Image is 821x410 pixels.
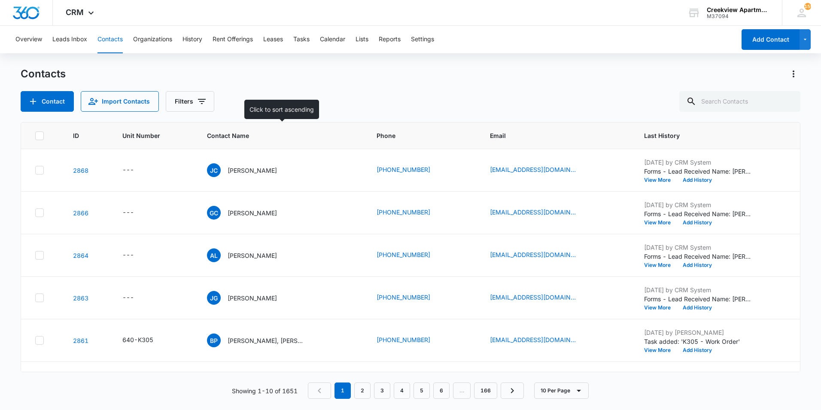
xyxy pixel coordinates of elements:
button: Add History [677,348,718,353]
button: View More [644,263,677,268]
a: [EMAIL_ADDRESS][DOMAIN_NAME] [490,165,576,174]
a: Page 166 [474,382,497,399]
div: Unit Number - - Select to Edit Field [122,165,149,175]
div: Unit Number - - Select to Edit Field [122,293,149,303]
button: View More [644,220,677,225]
button: View More [644,348,677,353]
button: Organizations [133,26,172,53]
a: Navigate to contact details page for Jacquelynne C O'Hara [73,167,88,174]
div: notifications count [804,3,811,10]
a: [EMAIL_ADDRESS][DOMAIN_NAME] [490,208,576,217]
button: Actions [787,67,800,81]
div: Unit Number - 640-K305 - Select to Edit Field [122,335,169,346]
div: Phone - (956) 258-3162 - Select to Edit Field [377,335,446,346]
p: [DATE] by CRM System [644,370,751,379]
div: Email - jasmingiese09@gmail.com - Select to Edit Field [490,293,591,303]
a: Next Page [501,382,524,399]
span: Phone [377,131,457,140]
div: Unit Number - - Select to Edit Field [122,208,149,218]
button: Lists [356,26,368,53]
span: BP [207,334,221,347]
div: Phone - (970) 388-0377 - Select to Edit Field [377,293,446,303]
div: 640-K305 [122,335,153,344]
button: Add History [677,305,718,310]
span: Email [490,131,611,140]
p: Showing 1-10 of 1651 [232,386,298,395]
p: Forms - Lead Received Name: [PERSON_NAME] Email: [EMAIL_ADDRESS][DOMAIN_NAME] Phone: [PHONE_NUMBE... [644,252,751,261]
a: Page 4 [394,382,410,399]
button: View More [644,177,677,183]
button: Overview [15,26,42,53]
p: Forms - Lead Received Name: [PERSON_NAME] Email: [EMAIL_ADDRESS][DOMAIN_NAME] Phone: [PHONE_NUMBE... [644,294,751,303]
em: 1 [334,382,351,399]
a: Page 6 [433,382,450,399]
div: Contact Name - Jacquelynne C O'Hara - Select to Edit Field [207,163,292,177]
p: [DATE] by [PERSON_NAME] [644,328,751,337]
input: Search Contacts [679,91,800,112]
button: Calendar [320,26,345,53]
a: [PHONE_NUMBER] [377,208,430,217]
p: [DATE] by CRM System [644,200,751,209]
div: --- [122,208,134,218]
div: Email - johara372@gmail.com - Select to Edit Field [490,165,591,175]
button: Add Contact [742,29,800,50]
button: Add History [677,263,718,268]
button: Reports [379,26,401,53]
button: Rent Offerings [213,26,253,53]
a: [PHONE_NUMBER] [377,293,430,302]
button: 10 Per Page [534,382,589,399]
span: JC [207,163,221,177]
button: Add Contact [21,91,74,112]
a: [EMAIL_ADDRESS][DOMAIN_NAME] [490,250,576,259]
button: Import Contacts [81,91,159,112]
span: JG [207,291,221,305]
div: --- [122,165,134,175]
div: --- [122,250,134,260]
div: Email - alexislicon18@gmail.com - Select to Edit Field [490,250,591,260]
button: History [182,26,202,53]
span: 159 [804,3,811,10]
button: Leases [263,26,283,53]
p: [PERSON_NAME] [228,294,277,303]
p: [DATE] by CRM System [644,243,751,252]
a: Navigate to contact details page for Giadan Carrillo [73,209,88,217]
div: --- [122,293,134,303]
button: View More [644,305,677,310]
div: Phone - (970) 451-9794 - Select to Edit Field [377,208,446,218]
p: [DATE] by CRM System [644,158,751,167]
span: Unit Number [122,131,186,140]
p: [DATE] by CRM System [644,285,751,294]
button: Settings [411,26,434,53]
button: Add History [677,177,718,183]
span: AL [207,248,221,262]
a: [EMAIL_ADDRESS][DOMAIN_NAME] [490,335,576,344]
a: Navigate to contact details page for Brian Perez, Rogelio Medrano Jr., Daniel Marroquin III [73,337,88,344]
a: Page 2 [354,382,371,399]
div: account id [707,13,769,19]
a: [PHONE_NUMBER] [377,250,430,259]
div: Phone - (970) 908-2609 - Select to Edit Field [377,165,446,175]
a: [PHONE_NUMBER] [377,165,430,174]
nav: Pagination [308,382,524,399]
div: account name [707,6,769,13]
a: Page 5 [414,382,430,399]
div: Contact Name - Giadan Carrillo - Select to Edit Field [207,206,292,220]
a: Navigate to contact details page for Alexis Licon [73,252,88,259]
button: Filters [166,91,214,112]
div: Unit Number - - Select to Edit Field [122,250,149,260]
div: Click to sort ascending [244,100,319,119]
div: Phone - (970) 673-3834 - Select to Edit Field [377,250,446,260]
span: CRM [66,8,84,17]
p: Task added: 'K305 - Work Order' [644,337,751,346]
p: [PERSON_NAME] [228,166,277,175]
p: Forms - Lead Received Name: [PERSON_NAME] Email: [EMAIL_ADDRESS][DOMAIN_NAME] Phone: [PHONE_NUMBE... [644,167,751,176]
p: Forms - Lead Received Name: [PERSON_NAME] Email: [EMAIL_ADDRESS][DOMAIN_NAME] Phone: [PHONE_NUMBE... [644,209,751,218]
div: Contact Name - Brian Perez, Rogelio Medrano Jr., Daniel Marroquin III - Select to Edit Field [207,334,320,347]
button: Add History [677,220,718,225]
div: Email - giadan3030@gmail.com - Select to Edit Field [490,208,591,218]
button: Contacts [97,26,123,53]
p: [PERSON_NAME] [228,208,277,217]
div: Email - perezbrian2319@gmail.com - Select to Edit Field [490,335,591,346]
span: Contact Name [207,131,343,140]
div: Contact Name - Alexis Licon - Select to Edit Field [207,248,292,262]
